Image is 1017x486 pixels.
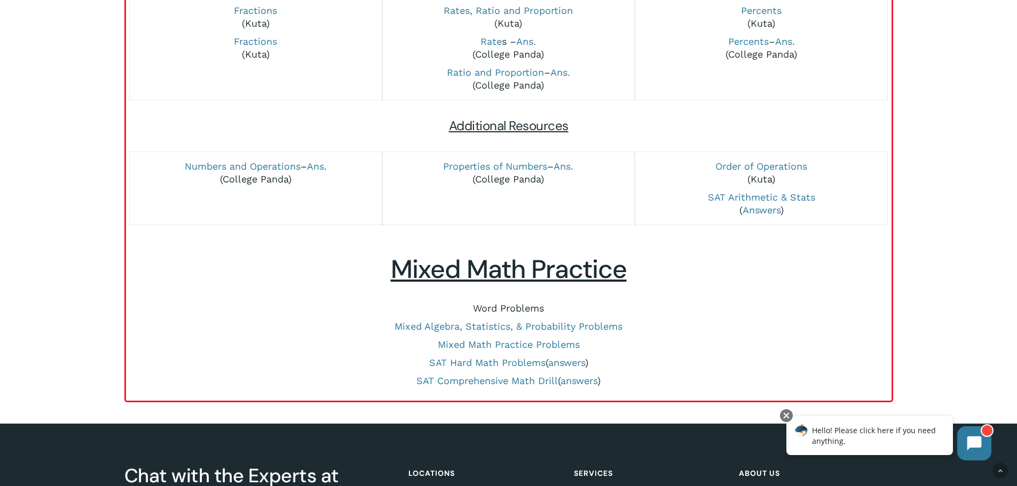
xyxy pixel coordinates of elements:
[388,66,629,92] p: – (College Panda)
[739,464,889,483] h4: About Us
[185,161,301,172] a: Numbers and Operations
[135,35,376,61] p: (Kuta)
[561,375,597,386] a: answers
[307,161,327,172] a: Ans.
[408,464,558,483] h4: Locations
[135,4,376,30] p: (Kuta)
[429,357,546,368] a: SAT Hard Math Problems
[516,36,536,47] a: Ans.
[741,5,782,16] a: Percents
[708,192,815,203] a: SAT Arithmetic & Stats
[480,36,502,47] a: Rate
[743,204,781,216] a: Answers
[416,375,558,386] a: SAT Comprehensive Math Drill
[135,160,376,186] p: – (College Panda)
[550,67,570,78] a: Ans.
[641,191,882,217] p: ( )
[395,321,622,332] a: Mixed Algebra, Statistics, & Probability Problems
[388,4,629,30] p: (Kuta)
[449,117,569,134] span: Additional Resources
[715,161,807,172] a: Order of Operations
[234,36,277,47] a: Fractions
[641,160,882,186] p: (Kuta)
[137,356,880,369] p: ( )
[447,67,544,78] a: Ratio and Proportion
[728,36,769,47] a: Percents
[137,375,880,387] p: ( )
[775,36,795,47] a: Ans.
[574,464,724,483] h4: Services
[438,339,580,350] a: Mixed Math Practice Problems
[554,161,573,172] a: Ans.
[443,161,547,172] a: Properties of Numbers
[641,4,882,30] p: (Kuta)
[775,407,1002,471] iframe: Chatbot
[388,160,629,186] p: – (College Panda)
[473,302,544,314] a: Word Problems
[641,35,882,61] p: – (College Panda)
[444,5,573,16] a: Rates, Ratio and Proportion
[391,252,627,286] u: Mixed Math Practice
[548,357,585,368] a: answers
[234,5,277,16] a: Fractions
[388,35,629,61] p: s – (College Panda)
